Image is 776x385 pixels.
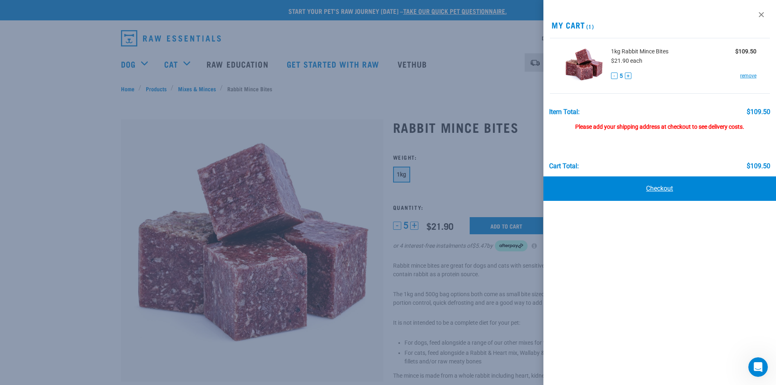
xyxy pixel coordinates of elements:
[611,47,668,56] span: 1kg Rabbit Mince Bites
[585,25,594,28] span: (1)
[625,73,631,79] button: +
[611,57,642,64] span: $21.90 each
[620,72,623,80] span: 5
[740,72,756,79] a: remove
[747,108,770,116] div: $109.50
[549,163,578,170] div: Cart total:
[549,108,579,116] div: Item Total:
[549,116,770,130] div: Please add your shipping address at checkout to see delivery costs.
[748,357,768,377] iframe: Intercom live chat
[563,45,605,87] img: Rabbit Mince Bites
[747,163,770,170] div: $109.50
[735,48,756,55] strong: $109.50
[611,73,618,79] button: -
